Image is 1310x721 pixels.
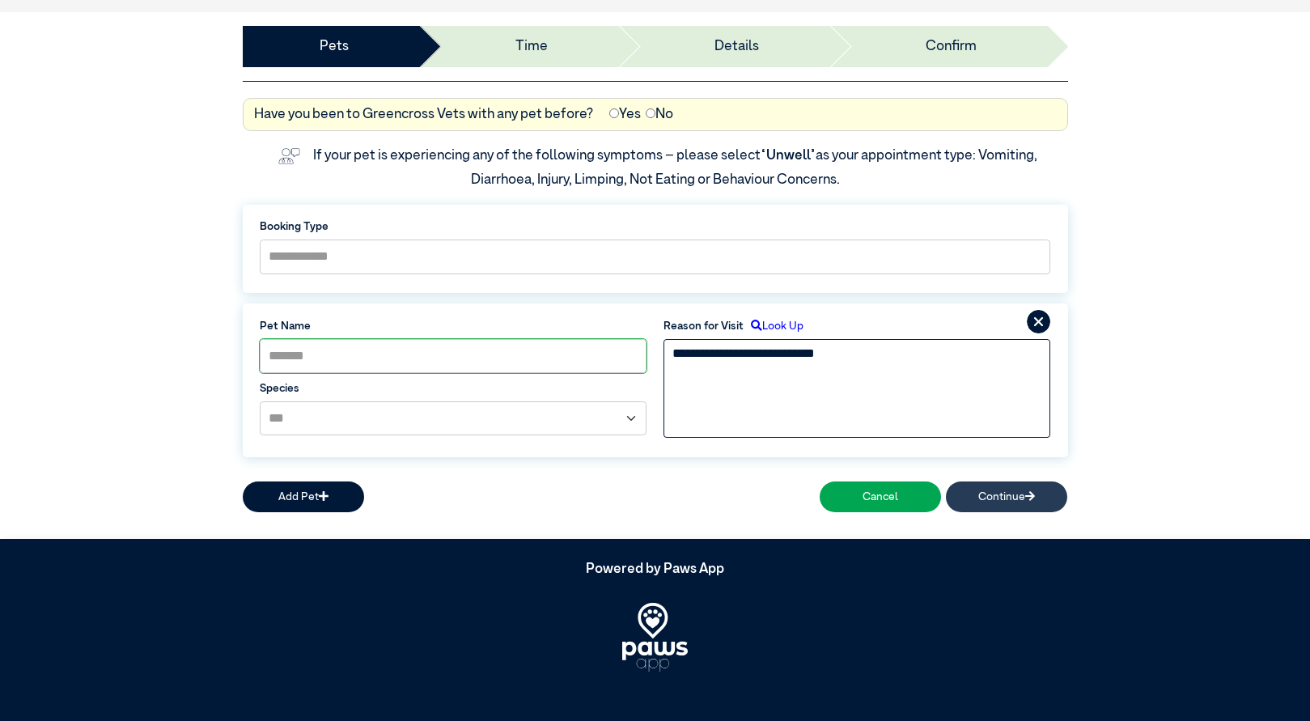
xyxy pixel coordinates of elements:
[622,603,689,672] img: PawsApp
[946,481,1067,511] button: Continue
[243,562,1068,578] h5: Powered by Paws App
[313,149,1040,187] label: If your pet is experiencing any of the following symptoms – please select as your appointment typ...
[260,218,1051,235] label: Booking Type
[646,108,655,118] input: No
[609,108,619,118] input: Yes
[761,149,816,163] span: “Unwell”
[254,104,593,125] label: Have you been to Greencross Vets with any pet before?
[320,36,349,57] a: Pets
[243,481,364,511] button: Add Pet
[260,318,647,334] label: Pet Name
[260,380,647,397] label: Species
[744,318,803,334] label: Look Up
[273,142,306,170] img: vet
[646,104,673,125] label: No
[609,104,641,125] label: Yes
[663,318,744,334] label: Reason for Visit
[820,481,941,511] button: Cancel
